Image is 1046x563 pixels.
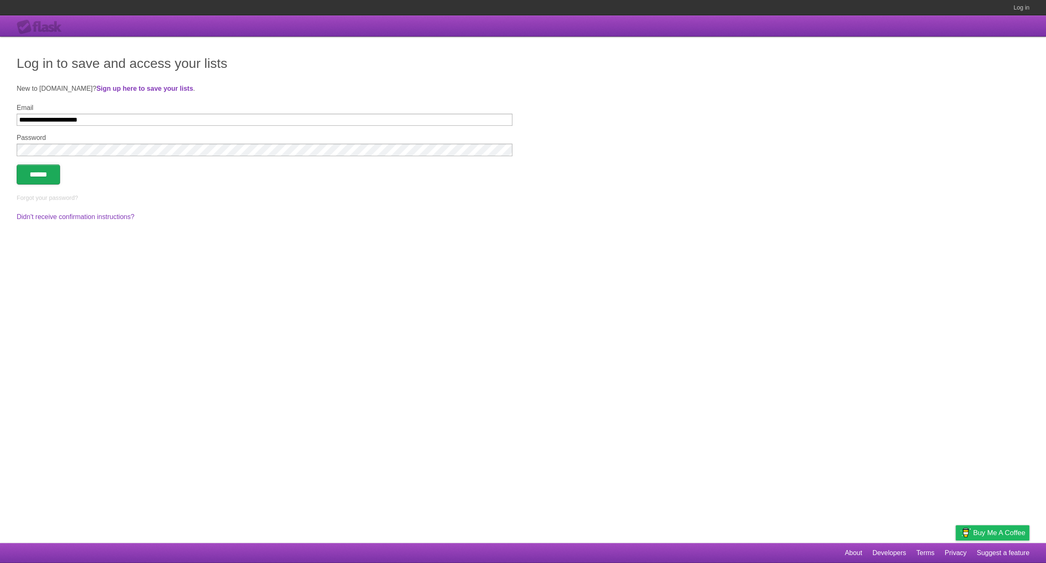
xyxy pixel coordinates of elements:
label: Email [17,104,512,112]
h1: Log in to save and access your lists [17,53,1029,73]
a: Forgot your password? [17,194,78,201]
a: Developers [872,545,906,561]
a: Didn't receive confirmation instructions? [17,213,134,220]
a: Privacy [945,545,966,561]
span: Buy me a coffee [973,526,1025,540]
label: Password [17,134,512,142]
a: Buy me a coffee [956,525,1029,541]
a: Terms [916,545,935,561]
a: About [845,545,862,561]
p: New to [DOMAIN_NAME]? . [17,84,1029,94]
a: Suggest a feature [977,545,1029,561]
a: Sign up here to save your lists [96,85,193,92]
img: Buy me a coffee [960,526,971,540]
div: Flask [17,20,67,35]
